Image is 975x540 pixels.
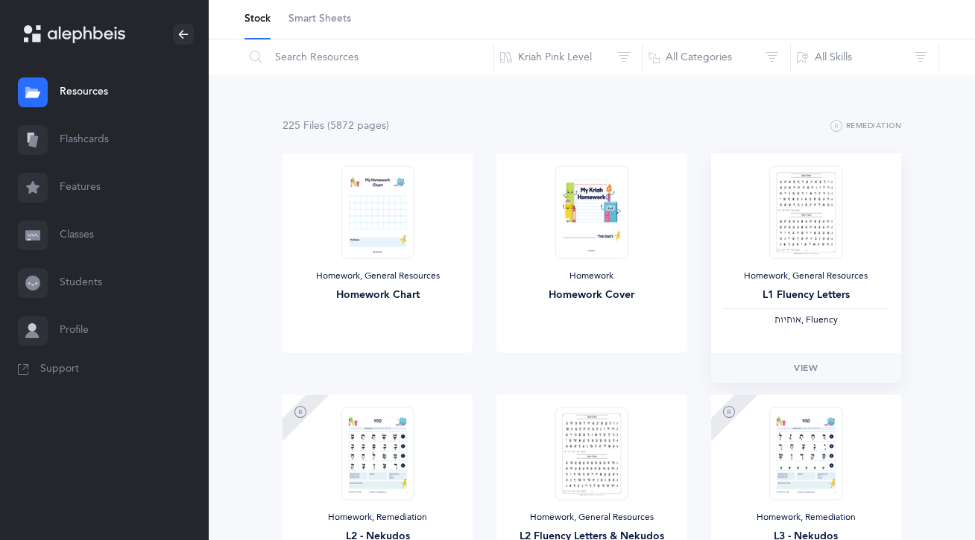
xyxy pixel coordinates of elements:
img: RemediationHomework-L2-Nekudos-K_EN_thumbnail_1724296785.png [341,407,414,500]
button: Remediation [830,118,901,136]
div: Homework, General Resources [508,512,675,524]
img: Homework-Cover-EN_thumbnail_1597602968.png [555,165,628,258]
div: Homework, Remediation [723,512,889,524]
a: View [711,353,901,383]
span: s [382,120,386,132]
div: Homework Chart [294,288,461,303]
div: Homework, General Resources [723,270,889,282]
div: Homework [508,270,675,282]
button: All Skills [790,39,939,75]
span: s [320,120,324,132]
span: Smart Sheets [288,12,351,27]
span: Support [40,362,79,377]
button: Kriah Pink Level [493,39,643,75]
img: RemediationHomework-L3-Nekudos-K_EN_thumbnail_1724337474.png [769,407,842,500]
input: Search Resources [244,39,494,75]
span: (5872 page ) [327,120,389,132]
div: L1 Fluency Letters [723,288,889,303]
span: ‫אותיות‬ [774,314,801,325]
img: FluencyProgram-SpeedReading-L2_thumbnail_1736302935.png [555,407,628,500]
div: Homework, Remediation [294,512,461,524]
img: My_Homework_Chart_1_thumbnail_1716209946.png [341,165,414,258]
div: , Fluency [723,314,889,326]
img: FluencyProgram-SpeedReading-L1_thumbnail_1736302830.png [769,165,842,258]
span: View [794,361,818,375]
button: All Categories [642,39,791,75]
div: Homework Cover [508,288,675,303]
span: 225 File [283,120,324,132]
div: Homework, General Resources [294,270,461,282]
